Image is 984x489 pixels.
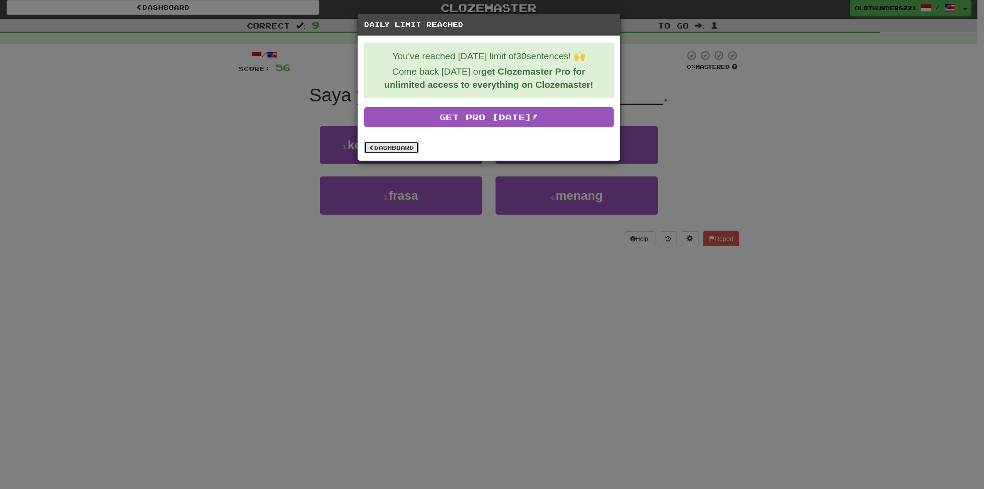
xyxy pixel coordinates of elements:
[364,107,614,127] a: Get Pro [DATE]!
[371,65,607,91] p: Come back [DATE] or
[364,141,419,154] a: Dashboard
[371,50,607,63] p: You've reached [DATE] limit of 30 sentences! 🙌
[364,20,614,29] h5: Daily Limit Reached
[384,66,593,90] strong: get Clozemaster Pro for unlimited access to everything on Clozemaster!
